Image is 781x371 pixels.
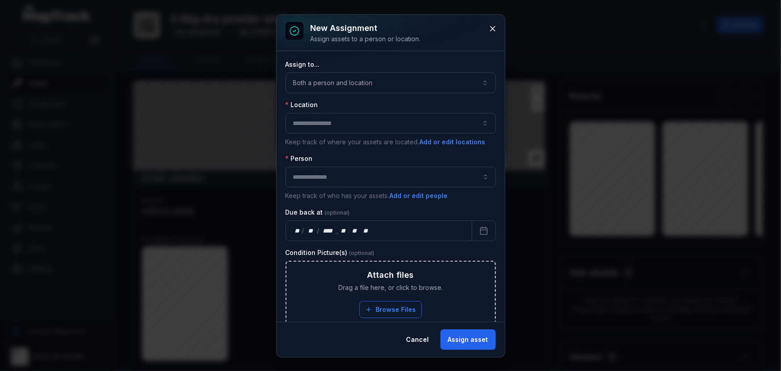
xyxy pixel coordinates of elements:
[286,73,496,93] button: Both a person and location
[311,22,421,35] h3: New assignment
[338,283,443,292] span: Drag a file here, or click to browse.
[286,154,313,163] label: Person
[440,329,496,350] button: Assign asset
[286,137,496,147] p: Keep track of where your assets are located.
[286,248,375,257] label: Condition Picture(s)
[286,60,320,69] label: Assign to...
[348,226,350,235] div: :
[317,226,320,235] div: /
[359,301,422,318] button: Browse Files
[286,100,318,109] label: Location
[361,226,371,235] div: am/pm,
[339,226,348,235] div: hour,
[293,226,302,235] div: day,
[350,226,359,235] div: minute,
[399,329,437,350] button: Cancel
[367,269,414,281] h3: Attach files
[286,191,496,201] p: Keep track of who has your assets.
[302,226,305,235] div: /
[472,220,496,241] button: Calendar
[419,137,486,147] button: Add or edit locations
[286,208,350,217] label: Due back at
[286,167,496,187] input: assignment-add:person-label
[311,35,421,43] div: Assign assets to a person or location.
[337,226,339,235] div: ,
[320,226,337,235] div: year,
[305,226,317,235] div: month,
[389,191,448,201] button: Add or edit people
